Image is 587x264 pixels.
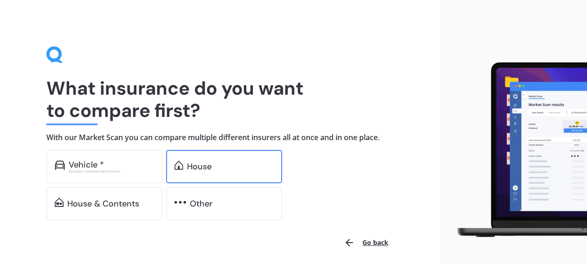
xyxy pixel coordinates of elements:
[55,161,65,170] img: car.f15378c7a67c060ca3f3.svg
[69,160,104,169] div: Vehicle *
[338,232,394,254] button: Go back
[55,198,64,207] img: home-and-contents.b802091223b8502ef2dd.svg
[69,169,154,173] div: Excludes commercial vehicles
[190,199,213,208] div: Other
[174,198,186,207] img: other.81dba5aafe580aa69f38.svg
[174,161,183,170] img: home.91c183c226a05b4dc763.svg
[46,77,394,122] h1: What insurance do you want to compare first?
[187,162,212,171] div: House
[46,133,394,142] h4: With our Market Scan you can compare multiple different insurers all at once and in one place.
[448,58,587,241] img: laptop.webp
[67,199,139,208] div: House & Contents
